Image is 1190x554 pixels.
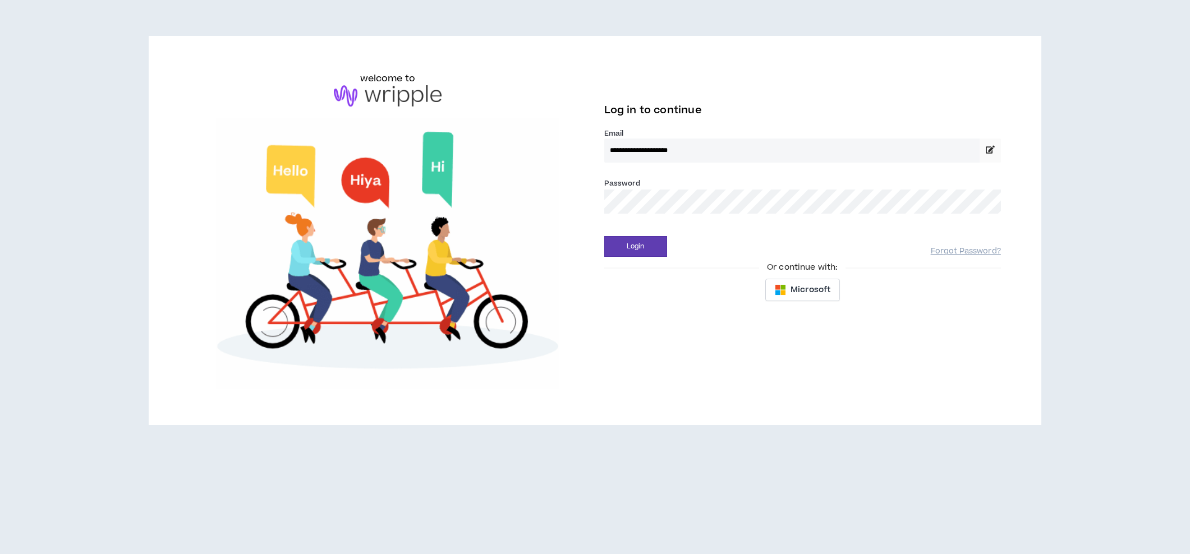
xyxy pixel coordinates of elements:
[931,246,1001,257] a: Forgot Password?
[604,128,1001,138] label: Email
[360,72,416,85] h6: welcome to
[765,279,840,301] button: Microsoft
[334,85,442,107] img: logo-brand.png
[604,178,641,188] label: Password
[791,284,830,296] span: Microsoft
[604,103,702,117] span: Log in to continue
[759,261,846,274] span: Or continue with:
[189,118,586,389] img: Welcome to Wripple
[604,236,667,257] button: Login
